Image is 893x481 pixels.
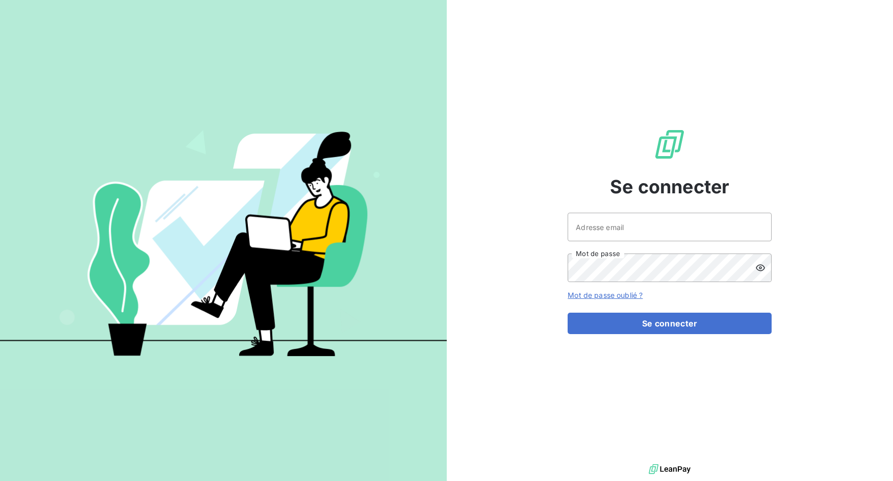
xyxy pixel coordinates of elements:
[610,173,729,200] span: Se connecter
[568,313,772,334] button: Se connecter
[568,213,772,241] input: placeholder
[568,291,643,299] a: Mot de passe oublié ?
[649,462,691,477] img: logo
[653,128,686,161] img: Logo LeanPay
